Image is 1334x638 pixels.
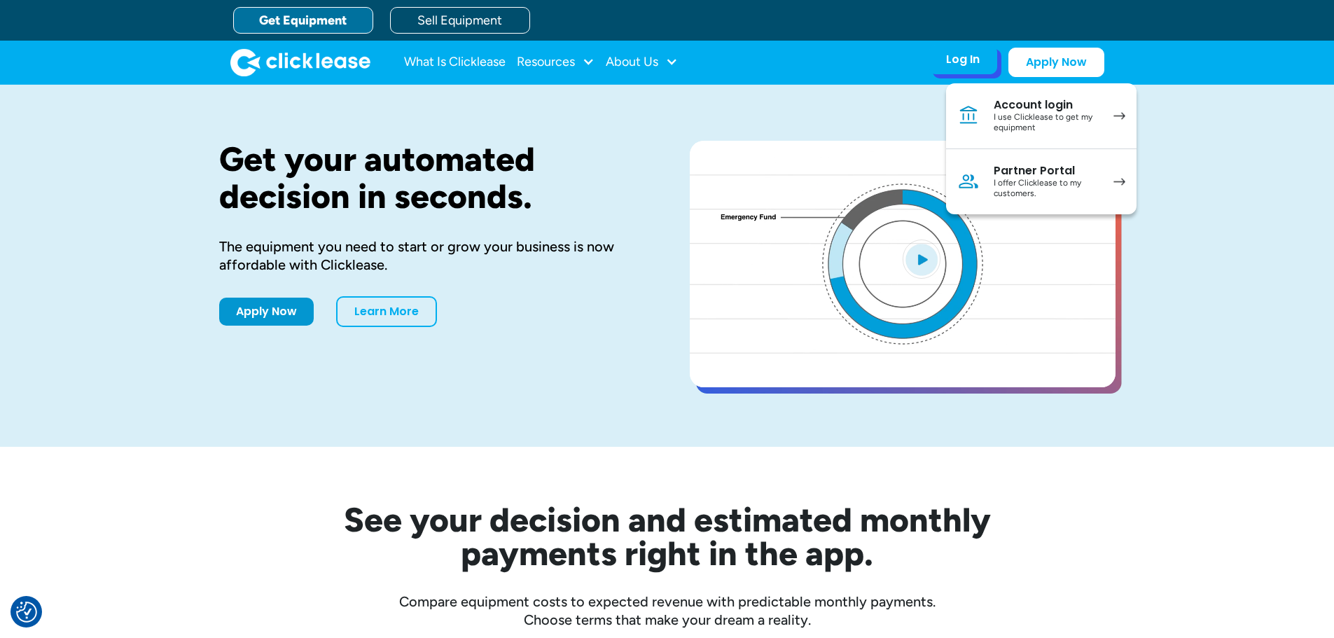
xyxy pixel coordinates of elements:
a: Account loginI use Clicklease to get my equipment [946,83,1137,149]
a: What Is Clicklease [404,48,506,76]
img: arrow [1113,112,1125,120]
img: Blue play button logo on a light blue circular background [903,240,940,279]
div: Compare equipment costs to expected revenue with predictable monthly payments. Choose terms that ... [219,592,1116,629]
div: Log In [946,53,980,67]
a: Sell Equipment [390,7,530,34]
img: Bank icon [957,104,980,127]
a: home [230,48,370,76]
div: Partner Portal [994,164,1099,178]
h1: Get your automated decision in seconds. [219,141,645,215]
div: Account login [994,98,1099,112]
a: Apply Now [1008,48,1104,77]
h2: See your decision and estimated monthly payments right in the app. [275,503,1059,570]
a: open lightbox [690,141,1116,387]
img: Clicklease logo [230,48,370,76]
div: I use Clicklease to get my equipment [994,112,1099,134]
div: Resources [517,48,595,76]
img: Person icon [957,170,980,193]
nav: Log In [946,83,1137,214]
div: The equipment you need to start or grow your business is now affordable with Clicklease. [219,237,645,274]
a: Apply Now [219,298,314,326]
img: arrow [1113,178,1125,186]
a: Learn More [336,296,437,327]
a: Get Equipment [233,7,373,34]
img: Revisit consent button [16,602,37,623]
div: I offer Clicklease to my customers. [994,178,1099,200]
div: About Us [606,48,678,76]
a: Partner PortalI offer Clicklease to my customers. [946,149,1137,214]
button: Consent Preferences [16,602,37,623]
